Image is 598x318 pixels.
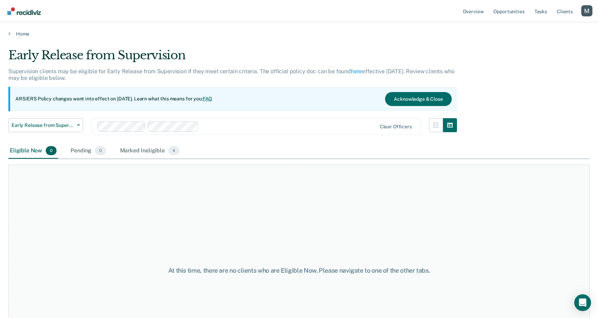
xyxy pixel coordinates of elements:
[581,5,592,16] button: Profile dropdown button
[154,267,444,274] div: At this time, there are no clients who are Eligible Now. Please navigate to one of the other tabs.
[574,294,591,311] div: Open Intercom Messenger
[69,143,107,159] div: Pending0
[8,31,590,37] a: Home
[46,146,57,155] span: 0
[8,48,457,68] div: Early Release from Supervision
[385,92,451,106] button: Acknowledge & Close
[203,96,213,101] a: FAQ
[380,124,412,130] div: Clear officers
[168,146,179,155] span: 4
[351,68,362,75] a: here
[15,96,212,103] p: ARS/ERS Policy changes went into effect on [DATE]. Learn what this means for you:
[8,118,83,132] button: Early Release from Supervision
[8,143,58,159] div: Eligible Now0
[7,7,41,15] img: Recidiviz
[119,143,181,159] div: Marked Ineligible4
[95,146,106,155] span: 0
[12,122,74,128] span: Early Release from Supervision
[8,68,455,81] p: Supervision clients may be eligible for Early Release from Supervision if they meet certain crite...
